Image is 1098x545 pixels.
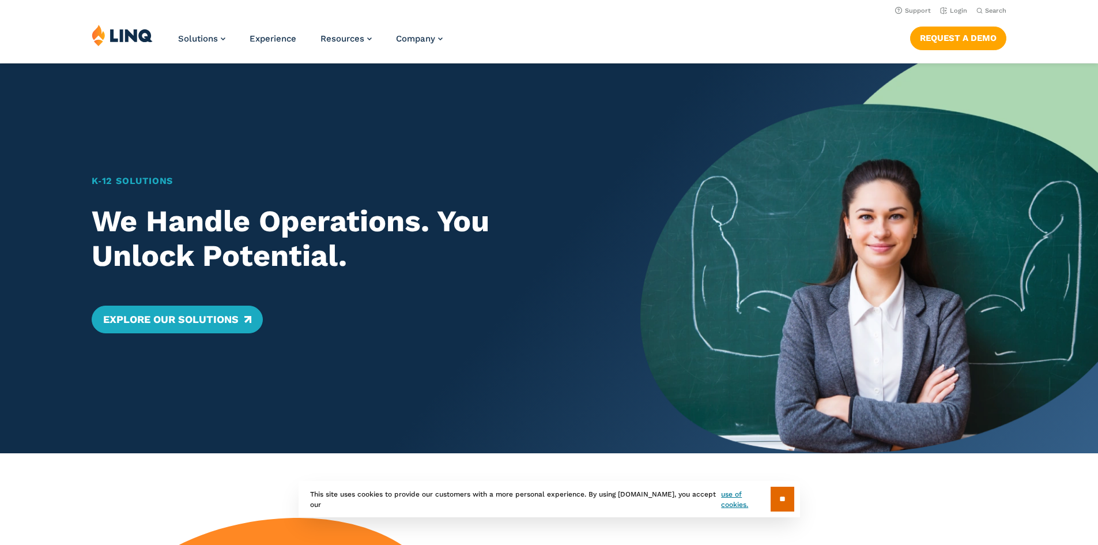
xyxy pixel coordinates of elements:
[92,204,596,273] h2: We Handle Operations. You Unlock Potential.
[320,33,364,44] span: Resources
[976,6,1006,15] button: Open Search Bar
[178,24,443,62] nav: Primary Navigation
[985,7,1006,14] span: Search
[178,33,218,44] span: Solutions
[910,24,1006,50] nav: Button Navigation
[250,33,296,44] a: Experience
[92,174,596,188] h1: K‑12 Solutions
[640,63,1098,453] img: Home Banner
[940,7,967,14] a: Login
[92,306,263,333] a: Explore Our Solutions
[396,33,435,44] span: Company
[92,24,153,46] img: LINQ | K‑12 Software
[299,481,800,517] div: This site uses cookies to provide our customers with a more personal experience. By using [DOMAIN...
[721,489,770,510] a: use of cookies.
[320,33,372,44] a: Resources
[178,33,225,44] a: Solutions
[895,7,931,14] a: Support
[910,27,1006,50] a: Request a Demo
[396,33,443,44] a: Company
